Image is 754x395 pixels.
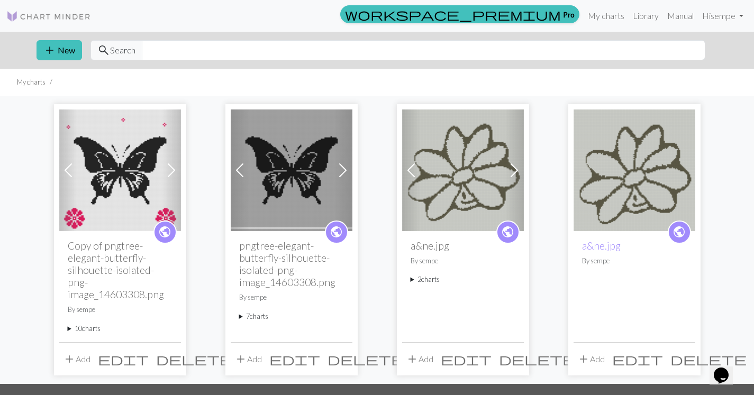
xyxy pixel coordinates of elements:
[239,240,344,288] h2: pngtree-elegant-butterfly-silhouette-isolated-png-image_14603308.png
[574,349,608,369] button: Add
[234,352,247,366] span: add
[441,352,492,366] span: edit
[330,222,343,243] i: public
[402,109,524,231] img: a&ne.jpg
[158,224,171,240] span: public
[441,353,492,365] i: Edit
[97,43,110,58] span: search
[499,352,575,366] span: delete
[501,224,514,240] span: public
[496,221,520,244] a: public
[94,349,152,369] button: Edit
[266,349,324,369] button: Edit
[68,240,172,300] h2: Copy of pngtree-elegant-butterfly-silhouette-isolated-png-image_14603308.png
[324,349,407,369] button: Delete
[411,256,515,266] p: By sempe
[239,311,344,321] summary: 7charts
[574,109,695,231] img: a&ne.jpg
[98,352,149,366] span: edit
[231,164,352,174] a: pngtree-elegant-butterfly-silhouette-isolated-png-image_14603308.png
[673,222,686,243] i: public
[231,349,266,369] button: Add
[574,164,695,174] a: a&ne.jpg
[629,5,663,26] a: Library
[582,240,621,252] a: a&ne.jpg
[17,77,46,87] li: My charts
[68,324,172,334] summary: 10charts
[6,10,91,23] img: Logo
[710,353,743,384] iframe: chat widget
[501,222,514,243] i: public
[663,5,698,26] a: Manual
[340,5,579,23] a: Pro
[584,5,629,26] a: My charts
[411,274,515,284] summary: 2charts
[153,221,177,244] a: public
[670,352,747,366] span: delete
[110,44,135,57] span: Search
[43,43,56,58] span: add
[158,222,171,243] i: public
[156,352,232,366] span: delete
[59,109,181,231] img: Copy of Copy of Copy of Copy of Copy of pngtree-elegant-butterfly-silhouette-isolated-png-image_1...
[68,305,172,315] p: By sempe
[330,224,343,240] span: public
[402,349,437,369] button: Add
[582,256,687,266] p: By sempe
[328,352,404,366] span: delete
[698,5,748,26] a: Hisempe
[98,353,149,365] i: Edit
[325,221,348,244] a: public
[437,349,495,369] button: Edit
[668,221,691,244] a: public
[608,349,667,369] button: Edit
[63,352,76,366] span: add
[269,352,320,366] span: edit
[612,352,663,366] span: edit
[269,353,320,365] i: Edit
[345,7,561,22] span: workspace_premium
[402,164,524,174] a: a&ne.jpg
[59,349,94,369] button: Add
[612,353,663,365] i: Edit
[37,40,82,60] button: New
[495,349,579,369] button: Delete
[411,240,515,252] h2: a&ne.jpg
[577,352,590,366] span: add
[59,164,181,174] a: Copy of Copy of Copy of Copy of Copy of pngtree-elegant-butterfly-silhouette-isolated-png-image_1...
[667,349,750,369] button: Delete
[231,109,352,231] img: pngtree-elegant-butterfly-silhouette-isolated-png-image_14603308.png
[239,292,344,302] p: By sempe
[406,352,419,366] span: add
[673,224,686,240] span: public
[152,349,236,369] button: Delete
